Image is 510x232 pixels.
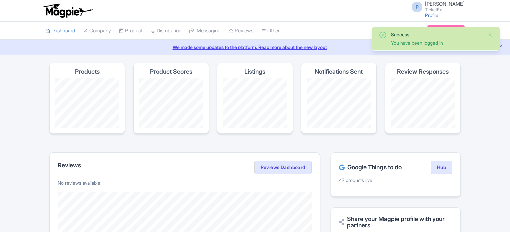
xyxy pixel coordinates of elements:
p: 47 products live [339,177,452,184]
a: Subscription [427,25,465,35]
a: Profile [425,12,438,18]
h2: Share your Magpie profile with your partners [339,216,452,229]
img: logo-ab69f6fb50320c5b225c76a69d11143b.png [42,3,94,18]
h2: Google Things to do [339,164,402,171]
a: We made some updates to the platform. Read more about the new layout [4,44,506,51]
span: [PERSON_NAME] [425,1,465,7]
h4: Product Scores [150,68,192,75]
h2: Reviews [58,162,81,169]
a: Other [261,22,280,40]
small: TicketEx [425,8,465,12]
span: P [412,2,422,12]
h4: Products [75,68,100,75]
a: Reviews [229,22,253,40]
button: Close announcement [498,43,503,51]
a: Dashboard [45,22,75,40]
div: You have been logged in [391,39,482,46]
a: Company [83,22,111,40]
h4: Review Responses [397,68,449,75]
a: Messaging [189,22,221,40]
a: Reviews Dashboard [254,161,312,174]
a: P [PERSON_NAME] TicketEx [408,1,465,12]
a: Distribution [151,22,181,40]
h4: Listings [244,68,265,75]
button: Close [488,31,493,39]
a: Product [119,22,143,40]
p: No reviews available [58,179,312,186]
div: Success [391,31,482,38]
h4: Notifications Sent [315,68,363,75]
a: Hub [431,161,452,174]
